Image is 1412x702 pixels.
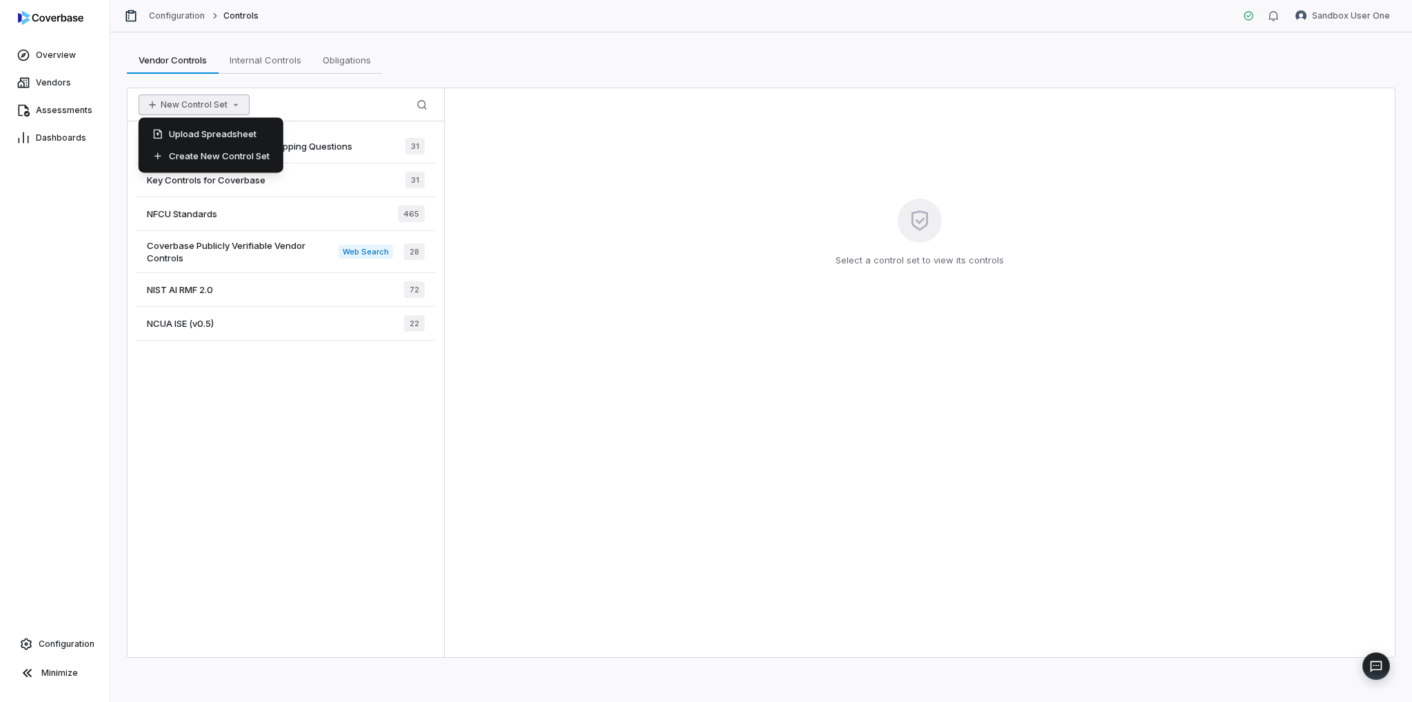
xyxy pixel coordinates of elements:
div: Upload Spreadsheet [144,123,278,145]
span: Web Search [339,245,393,259]
span: Overview [36,50,76,61]
span: Obligations [317,51,376,69]
p: Select a control set to view its controls [836,254,1004,268]
div: New Control Set [139,117,283,172]
button: Sandbox User One avatarSandbox User One [1287,6,1398,26]
span: 28 [404,243,425,260]
span: 22 [404,315,425,332]
img: Sandbox User One avatar [1295,10,1307,21]
span: Internal Controls [224,51,307,69]
span: 465 [398,205,425,222]
span: NCUA ISE (v0.5) [147,317,214,330]
span: NIST AI RMF 2.0 [147,283,213,296]
span: Vendors [36,77,71,88]
a: Key Controls for Coverbase31 [136,163,436,197]
img: logo-D7KZi-bG.svg [18,11,83,25]
span: Key Controls for Coverbase [147,174,265,186]
a: Key Controls with Standards Mapping Questions31 [136,130,436,163]
button: Minimize [6,659,104,687]
span: Coverbase Publicly Verifiable Vendor Controls [147,239,339,264]
a: Dashboards [3,126,107,150]
span: Vendor Controls [133,51,212,69]
span: 31 [405,172,425,188]
div: Create New Control Set [144,145,278,167]
span: Sandbox User One [1312,10,1390,21]
button: New Control Set [139,94,250,115]
a: Vendors [3,70,107,95]
a: Configuration [149,10,205,21]
span: NFCU Standards [147,208,217,220]
a: Assessments [3,98,107,123]
a: NCUA ISE (v0.5)22 [136,307,436,341]
span: 31 [405,138,425,154]
span: 72 [404,281,425,298]
a: Coverbase Publicly Verifiable Vendor ControlsWeb Search28 [136,231,436,273]
span: Dashboards [36,132,86,143]
a: NIST AI RMF 2.072 [136,273,436,307]
span: Controls [223,10,259,21]
a: Overview [3,43,107,68]
span: Assessments [36,105,92,116]
span: Configuration [39,639,94,650]
a: NFCU Standards465 [136,197,436,231]
a: Configuration [6,632,104,656]
span: Minimize [41,668,78,679]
